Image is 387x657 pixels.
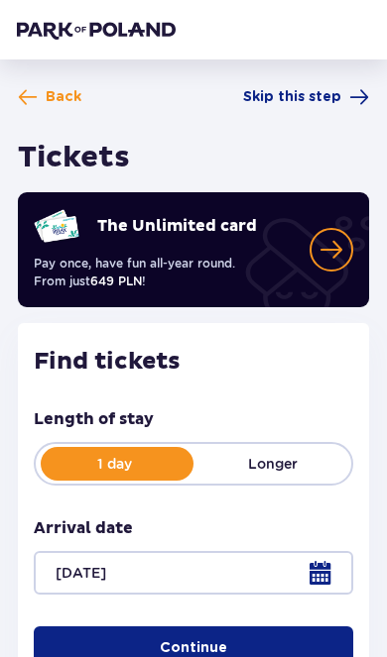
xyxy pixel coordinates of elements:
p: Arrival date [34,517,133,539]
p: Length of stay [34,408,154,430]
img: Park of Poland logo [17,20,176,40]
a: Back [18,87,81,107]
span: Skip this step [243,87,341,107]
h2: Find tickets [34,347,353,377]
a: Skip this step [243,87,369,107]
p: 1 day [36,454,193,474]
h1: Tickets [18,139,130,176]
p: Longer [193,454,351,474]
span: Back [46,87,81,107]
